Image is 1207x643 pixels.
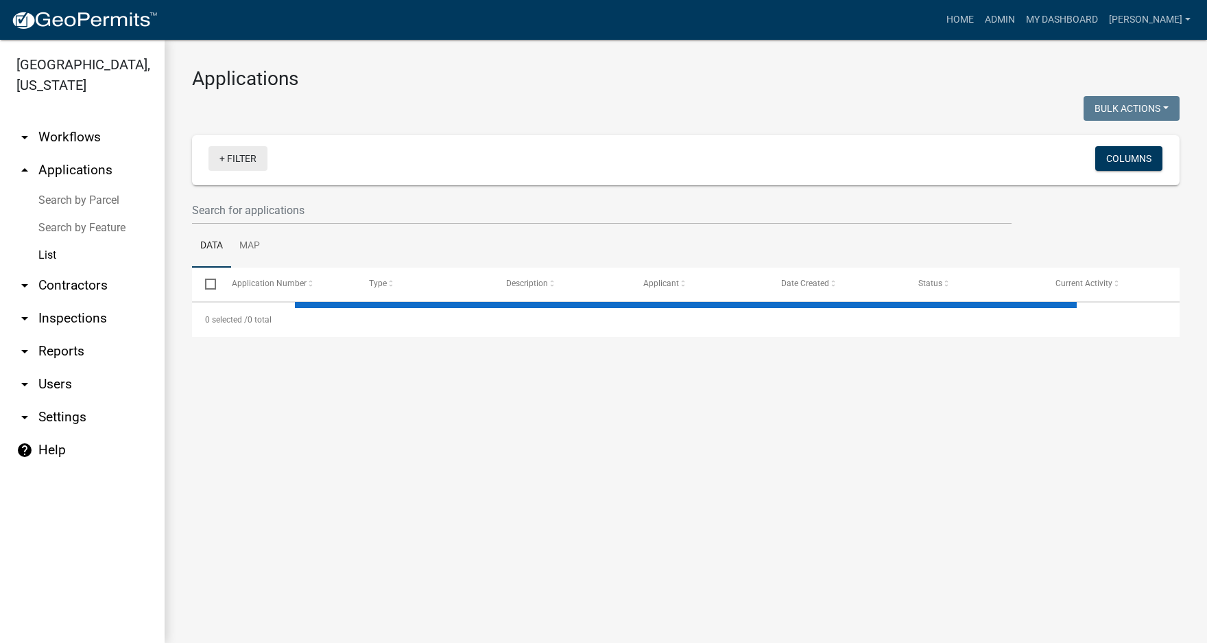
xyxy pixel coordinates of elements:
a: + Filter [208,146,267,171]
button: Bulk Actions [1084,96,1180,121]
a: Home [941,7,979,33]
a: Data [192,224,231,268]
i: arrow_drop_down [16,343,33,360]
i: arrow_drop_down [16,409,33,425]
a: My Dashboard [1020,7,1103,33]
i: arrow_drop_down [16,129,33,145]
i: help [16,442,33,458]
div: 0 total [192,303,1180,337]
span: Description [506,279,548,288]
i: arrow_drop_up [16,162,33,178]
span: Date Created [781,279,829,288]
datatable-header-cell: Status [905,268,1042,301]
a: Admin [979,7,1020,33]
span: 0 selected / [205,315,248,325]
input: Search for applications [192,196,1012,224]
datatable-header-cell: Description [493,268,630,301]
a: Map [231,224,268,268]
span: Current Activity [1055,279,1112,288]
button: Columns [1095,146,1162,171]
datatable-header-cell: Applicant [630,268,767,301]
datatable-header-cell: Date Created [767,268,905,301]
datatable-header-cell: Type [356,268,493,301]
span: Applicant [643,279,679,288]
h3: Applications [192,67,1180,91]
span: Status [918,279,942,288]
datatable-header-cell: Select [192,268,218,301]
datatable-header-cell: Application Number [218,268,355,301]
span: Application Number [232,279,307,288]
i: arrow_drop_down [16,277,33,294]
i: arrow_drop_down [16,376,33,393]
a: [PERSON_NAME] [1103,7,1196,33]
span: Type [369,279,387,288]
datatable-header-cell: Current Activity [1042,268,1180,301]
i: arrow_drop_down [16,310,33,327]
